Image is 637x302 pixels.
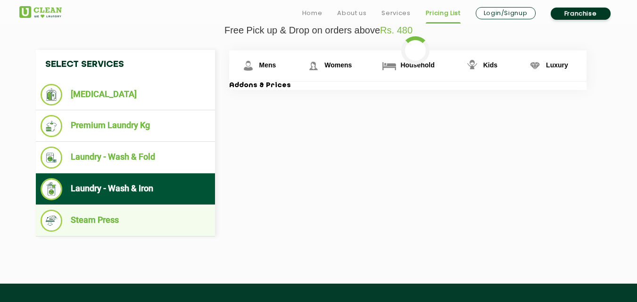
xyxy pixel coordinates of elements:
[305,57,322,74] img: Womens
[527,57,543,74] img: Luxury
[229,82,587,90] h3: Addons & Prices
[19,6,62,18] img: UClean Laundry and Dry Cleaning
[380,25,413,35] span: Rs. 480
[476,7,536,19] a: Login/Signup
[381,57,397,74] img: Household
[41,147,63,169] img: Laundry - Wash & Fold
[337,8,366,19] a: About us
[464,57,480,74] img: Kids
[19,25,618,36] p: Free Pick up & Drop on orders above
[41,178,63,200] img: Laundry - Wash & Iron
[41,210,63,232] img: Steam Press
[324,61,352,69] span: Womens
[41,178,210,200] li: Laundry - Wash & Iron
[400,61,434,69] span: Household
[551,8,611,20] a: Franchise
[381,8,410,19] a: Services
[41,115,63,137] img: Premium Laundry Kg
[259,61,276,69] span: Mens
[426,8,461,19] a: Pricing List
[41,147,210,169] li: Laundry - Wash & Fold
[41,84,210,106] li: [MEDICAL_DATA]
[302,8,323,19] a: Home
[546,61,568,69] span: Luxury
[483,61,497,69] span: Kids
[41,210,210,232] li: Steam Press
[36,50,215,79] h4: Select Services
[240,57,256,74] img: Mens
[41,84,63,106] img: Dry Cleaning
[41,115,210,137] li: Premium Laundry Kg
